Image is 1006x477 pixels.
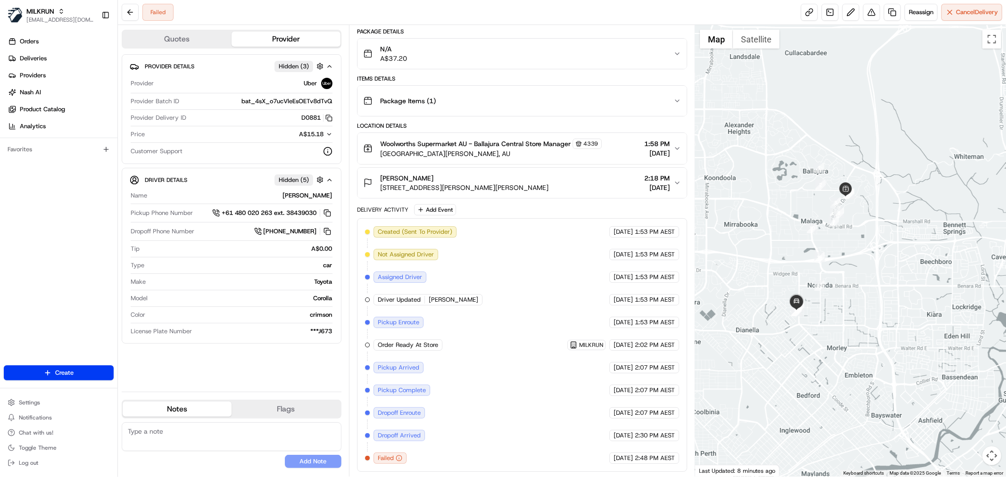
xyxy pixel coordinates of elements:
span: Hidden ( 3 ) [279,62,309,71]
span: Nash AI [20,88,41,97]
div: 8 [834,208,844,218]
div: 1 [814,163,824,173]
div: Items Details [357,75,687,82]
span: Chat with us! [19,429,53,436]
span: Deliveries [20,54,47,63]
span: A$37.20 [380,54,407,63]
span: [STREET_ADDRESS][PERSON_NAME][PERSON_NAME] [380,183,549,192]
span: Not Assigned Driver [378,250,434,259]
button: Hidden (5) [274,174,326,186]
span: 2:07 PM AEST [635,363,675,372]
span: MILKRUN [26,7,54,16]
button: D0881 [302,114,333,122]
span: Assigned Driver [378,273,422,281]
span: Price [131,130,145,139]
span: Settings [19,399,40,406]
span: 2:30 PM AEST [635,431,675,440]
span: Toggle Theme [19,444,57,452]
a: Open this area in Google Maps (opens a new window) [698,464,729,477]
button: Settings [4,396,114,409]
span: [DATE] [614,431,633,440]
button: MILKRUNMILKRUN[EMAIL_ADDRESS][DOMAIN_NAME] [4,4,98,26]
a: [PHONE_NUMBER] [254,226,333,237]
div: 9 [829,216,839,227]
span: 4339 [583,140,599,148]
span: 1:53 PM AEST [635,273,675,281]
button: +61 480 020 263 ext. 38439030 [212,208,333,218]
button: Keyboard shortcuts [843,470,884,477]
div: 3 [831,197,841,208]
span: Reassign [909,8,933,16]
button: Notifications [4,411,114,424]
button: A$15.18 [249,130,333,139]
button: Add Event [414,204,456,215]
button: Create [4,365,114,380]
a: Orders [4,34,117,49]
span: Provider Details [145,63,194,70]
button: Toggle Theme [4,441,114,454]
img: MILKRUN [8,8,23,23]
span: Name [131,191,147,200]
span: Log out [19,459,38,467]
span: Provider [131,79,154,88]
div: Delivery Activity [357,206,408,214]
span: Providers [20,71,46,80]
span: 1:58 PM [644,139,670,148]
span: Created (Sent To Provider) [378,228,452,236]
span: Dropoff Enroute [378,409,421,417]
span: [DATE] [644,148,670,158]
span: 2:02 PM AEST [635,341,675,349]
button: Package Items (1) [358,86,687,116]
button: Flags [232,402,341,417]
span: [DATE] [614,250,633,259]
span: License Plate Number [131,327,192,336]
button: Map camera controls [982,446,1001,465]
div: 11 [815,252,825,263]
button: Provider [232,32,341,47]
span: Uber [304,79,317,88]
button: Reassign [905,4,938,21]
div: crimson [149,311,333,319]
span: [PHONE_NUMBER] [264,227,317,236]
button: Log out [4,456,114,469]
button: Chat with us! [4,426,114,439]
button: N/AA$37.20 [358,39,687,69]
a: Report a map error [965,470,1003,476]
span: Color [131,311,145,319]
a: Deliveries [4,51,117,66]
span: 1:53 PM AEST [635,296,675,304]
div: 7 [830,206,840,216]
span: Make [131,278,146,286]
span: [EMAIL_ADDRESS][DOMAIN_NAME] [26,16,94,24]
div: 12 [815,280,825,291]
button: Quotes [123,32,232,47]
span: Package Items ( 1 ) [380,96,436,106]
span: [DATE] [614,228,633,236]
span: 2:07 PM AEST [635,386,675,395]
span: Customer Support [131,147,183,156]
div: Toyota [150,278,333,286]
button: Toggle fullscreen view [982,30,1001,49]
span: [DATE] [614,454,633,462]
button: Woolworths Supermarket AU - Ballajura Central Store Manager4339[GEOGRAPHIC_DATA][PERSON_NAME], AU... [358,133,687,164]
div: Package Details [357,28,687,35]
button: [PERSON_NAME][STREET_ADDRESS][PERSON_NAME][PERSON_NAME]2:18 PM[DATE] [358,168,687,198]
button: Show satellite imagery [733,30,780,49]
button: Hidden (3) [274,60,326,72]
div: [PERSON_NAME] [151,191,333,200]
span: +61 480 020 263 ext. 38439030 [222,209,317,217]
span: Pickup Complete [378,386,426,395]
span: Tip [131,245,140,253]
button: Driver DetailsHidden (5) [130,172,333,188]
span: bat_4sX_o7ucVleEsOETv8dTvQ [242,97,333,106]
span: [PERSON_NAME] [380,173,433,183]
span: Product Catalog [20,105,65,114]
span: N/A [380,44,407,54]
img: Google [698,464,729,477]
span: [DATE] [614,409,633,417]
span: Failed [378,454,394,462]
span: [DATE] [614,318,633,327]
span: 1:53 PM AEST [635,228,675,236]
span: [DATE] [614,273,633,281]
span: Analytics [20,122,46,131]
